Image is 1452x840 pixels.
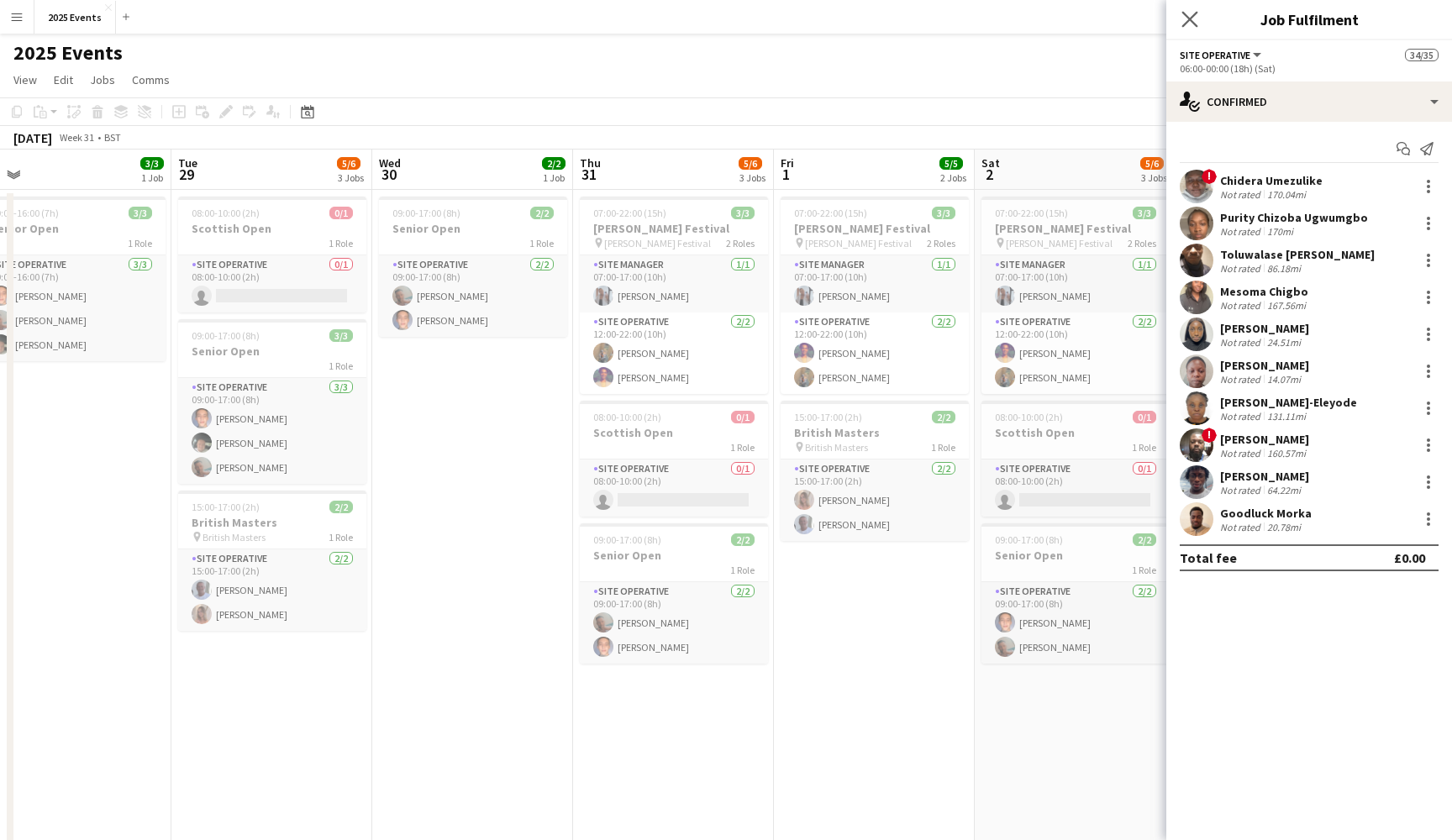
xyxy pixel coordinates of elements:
div: 170.04mi [1264,188,1309,201]
div: 3 Jobs [1141,171,1167,184]
div: Not rated [1220,373,1264,386]
app-job-card: 07:00-22:00 (15h)3/3[PERSON_NAME] Festival [PERSON_NAME] Festival2 RolesSite Manager1/107:00-17:0... [580,197,768,394]
div: 24.51mi [1264,336,1304,349]
app-job-card: 09:00-17:00 (8h)2/2Senior Open1 RoleSite Operative2/209:00-17:00 (8h)[PERSON_NAME][PERSON_NAME] [580,523,768,664]
span: 2 Roles [927,237,955,249]
app-card-role: Site Operative2/212:00-22:00 (10h)[PERSON_NAME][PERSON_NAME] [580,312,768,394]
div: [PERSON_NAME] [1220,469,1309,484]
span: View [13,72,37,87]
div: Mesoma Chigbo [1220,284,1309,299]
app-card-role: Site Operative2/212:00-22:00 (10h)[PERSON_NAME][PERSON_NAME] [781,312,969,394]
span: 2/2 [932,411,955,423]
span: 15:00-17:00 (2h) [192,501,260,513]
span: 0/1 [1133,411,1156,423]
div: Total fee [1180,549,1237,566]
app-job-card: 08:00-10:00 (2h)0/1Scottish Open1 RoleSite Operative0/108:00-10:00 (2h) [178,197,366,312]
span: 1 Role [1132,564,1156,576]
app-job-card: 15:00-17:00 (2h)2/2British Masters British Masters1 RoleSite Operative2/215:00-17:00 (2h)[PERSON_... [781,401,969,541]
h3: Scottish Open [580,425,768,440]
span: 07:00-22:00 (15h) [995,207,1068,219]
span: 2/2 [530,207,554,219]
span: Comms [132,72,170,87]
span: 1 Role [529,237,554,249]
app-card-role: Site Operative2/215:00-17:00 (2h)[PERSON_NAME][PERSON_NAME] [178,549,366,631]
span: 2/2 [542,157,566,170]
span: Jobs [90,72,115,87]
div: Not rated [1220,447,1264,459]
div: 20.78mi [1264,521,1304,533]
span: 08:00-10:00 (2h) [995,411,1063,423]
h3: [PERSON_NAME] Festival [981,221,1170,236]
span: 1 Role [128,237,152,249]
span: 5/6 [337,157,360,170]
div: 170mi [1264,225,1297,238]
h3: Senior Open [379,221,567,236]
span: 2/2 [329,501,353,513]
h3: [PERSON_NAME] Festival [580,221,768,236]
app-job-card: 07:00-22:00 (15h)3/3[PERSON_NAME] Festival [PERSON_NAME] Festival2 RolesSite Manager1/107:00-17:0... [781,197,969,394]
div: 09:00-17:00 (8h)3/3Senior Open1 RoleSite Operative3/309:00-17:00 (8h)[PERSON_NAME][PERSON_NAME][P... [178,319,366,484]
div: Toluwalase [PERSON_NAME] [1220,247,1375,262]
span: 09:00-17:00 (8h) [392,207,460,219]
div: 09:00-17:00 (8h)2/2Senior Open1 RoleSite Operative2/209:00-17:00 (8h)[PERSON_NAME][PERSON_NAME] [379,197,567,337]
div: 08:00-10:00 (2h)0/1Scottish Open1 RoleSite Operative0/108:00-10:00 (2h) [580,401,768,517]
span: 08:00-10:00 (2h) [192,207,260,219]
span: 07:00-22:00 (15h) [794,207,867,219]
span: 0/1 [329,207,353,219]
div: [PERSON_NAME] [1220,321,1309,336]
span: Edit [54,72,73,87]
span: Thu [580,155,601,171]
div: Chidera Umezulike [1220,173,1323,188]
app-card-role: Site Operative2/209:00-17:00 (8h)[PERSON_NAME][PERSON_NAME] [580,582,768,664]
div: 1 Job [543,171,565,184]
div: 160.57mi [1264,447,1309,459]
div: 86.18mi [1264,262,1304,275]
span: Fri [781,155,794,171]
div: BST [104,131,121,144]
app-card-role: Site Operative2/209:00-17:00 (8h)[PERSON_NAME][PERSON_NAME] [981,582,1170,664]
span: 3/3 [1133,207,1156,219]
a: Jobs [83,69,122,91]
span: 2 [979,165,1000,184]
span: 30 [376,165,401,184]
div: Not rated [1220,521,1264,533]
span: 07:00-22:00 (15h) [593,207,666,219]
app-card-role: Site Operative2/215:00-17:00 (2h)[PERSON_NAME][PERSON_NAME] [781,459,969,541]
span: 1 Role [1132,441,1156,454]
span: 09:00-17:00 (8h) [995,533,1063,546]
h3: Senior Open [178,344,366,359]
span: 2 Roles [1128,237,1156,249]
span: 1 Role [730,564,755,576]
span: ! [1202,428,1217,443]
div: 06:00-00:00 (18h) (Sat) [1180,62,1439,75]
span: [PERSON_NAME] Festival [1006,237,1113,249]
span: 5/6 [739,157,762,170]
div: 14.07mi [1264,373,1304,386]
div: 131.11mi [1264,410,1309,423]
app-card-role: Site Operative2/209:00-17:00 (8h)[PERSON_NAME][PERSON_NAME] [379,255,567,337]
span: 1 Role [730,441,755,454]
div: 3 Jobs [739,171,765,184]
div: Purity Chizoba Ugwumgbo [1220,210,1368,225]
span: British Masters [805,441,868,454]
span: Wed [379,155,401,171]
app-job-card: 08:00-10:00 (2h)0/1Scottish Open1 RoleSite Operative0/108:00-10:00 (2h) [981,401,1170,517]
app-card-role: Site Operative2/212:00-22:00 (10h)[PERSON_NAME][PERSON_NAME] [981,312,1170,394]
h3: Scottish Open [981,425,1170,440]
app-job-card: 15:00-17:00 (2h)2/2British Masters British Masters1 RoleSite Operative2/215:00-17:00 (2h)[PERSON_... [178,491,366,631]
span: 3/3 [129,207,152,219]
span: ! [1202,169,1217,184]
div: £0.00 [1394,549,1425,566]
div: 167.56mi [1264,299,1309,312]
span: 31 [577,165,601,184]
app-job-card: 07:00-22:00 (15h)3/3[PERSON_NAME] Festival [PERSON_NAME] Festival2 RolesSite Manager1/107:00-17:0... [981,197,1170,394]
span: Tue [178,155,197,171]
div: Not rated [1220,188,1264,201]
span: Sat [981,155,1000,171]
